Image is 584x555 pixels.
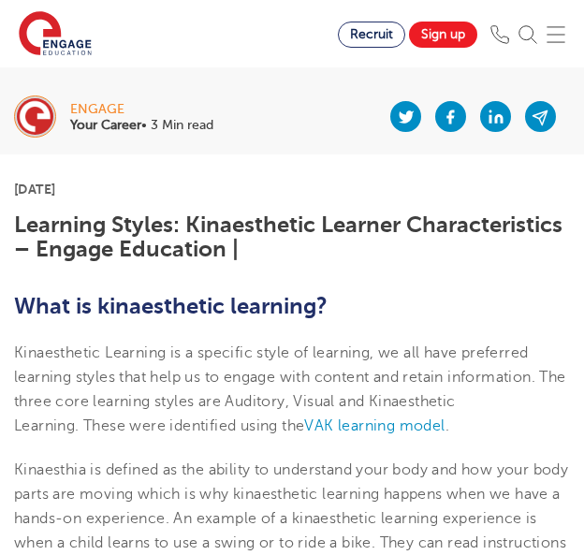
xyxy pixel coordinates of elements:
[445,417,449,434] span: .
[83,417,304,434] span: These were identified using the
[70,103,213,116] div: engage
[14,461,568,503] span: Kinaesthia is defined as the ability to understand your body and how your body parts are moving w...
[19,11,92,58] img: Engage Education
[70,119,213,132] p: • 3 Min read
[70,118,141,132] b: Your Career
[547,25,565,44] img: Mobile Menu
[14,212,570,262] h1: Learning Styles: Kinaesthetic Learner Characteristics – Engage Education |
[350,27,393,41] span: Recruit
[518,25,537,44] img: Search
[338,22,405,48] a: Recruit
[409,22,477,48] a: Sign up
[14,183,570,196] p: [DATE]
[490,25,509,44] img: Phone
[304,417,445,434] a: VAK learning model
[14,344,566,435] span: Kinaesthetic Learning is a specific style of learning, we all have preferred learning styles that...
[14,290,570,322] h2: What is kinaesthetic learning?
